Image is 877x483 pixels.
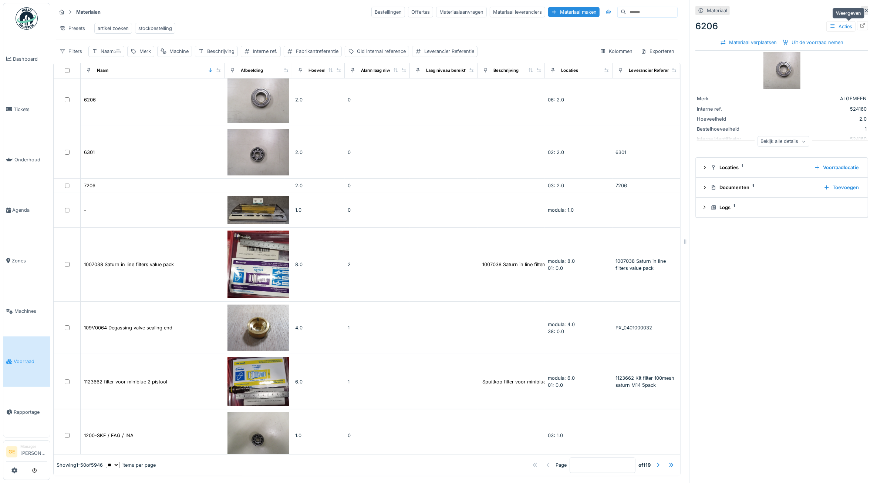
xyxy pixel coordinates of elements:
div: Leverancier Referentie [424,48,474,55]
span: Zones [12,257,47,264]
img: - [227,196,289,225]
div: Materiaal leveranciers [490,7,545,17]
div: Materiaal maken [548,7,600,17]
span: 01: 0.0 [548,382,563,388]
div: 1 [348,324,407,331]
div: 6206 [84,96,96,103]
span: 6301 [615,150,626,155]
div: Hoeveelheid [308,67,334,74]
div: 0 [348,207,407,214]
div: Toevoegen [821,182,862,192]
span: PX_0401000032 [615,325,652,331]
div: Merk [697,95,752,102]
span: 03: 2.0 [548,183,564,188]
div: Old internal reference [357,48,406,55]
div: Locaties [711,164,808,171]
span: Tickets [14,106,47,113]
div: 6.0 [295,378,342,385]
a: Onderhoud [3,135,50,185]
img: 6206 [763,52,800,89]
a: Dashboard [3,34,50,84]
div: Beschrijving [207,48,235,55]
div: Beschrijving [494,67,519,74]
strong: Materialen [73,9,104,16]
div: Naam [97,67,108,74]
div: Interne ref. [253,48,277,55]
span: Machines [14,308,47,315]
span: 03: 1.0 [548,433,563,438]
div: Page [556,462,567,469]
span: 1123662 Kit filter 100mesh saturn M14 5pack [615,375,674,388]
div: 1123662 filter voor miniblue 2 pistool [84,378,167,385]
div: Uit de voorraad nemen [780,37,846,47]
div: 6206 [695,20,868,33]
span: Rapportage [14,409,47,416]
span: modula: 6.0 [548,375,575,381]
div: ALGEMEEN [755,95,867,102]
div: 6301 [84,149,95,156]
div: 2.0 [295,149,342,156]
a: Zones [3,235,50,286]
div: 0 [348,432,407,439]
div: 2.0 [295,96,342,103]
div: 2.0 [295,182,342,189]
div: stockbestelling [138,25,172,32]
span: 1007038 Saturn in line filters value pack [615,258,666,271]
div: 1007038 Saturn in line filters value pack verp... [483,261,588,268]
span: modula: 1.0 [548,207,574,213]
div: artikel zoeken [98,25,129,32]
div: Offertes [408,7,433,17]
div: 2.0 [755,115,867,123]
img: Badge_color-CXgf-gQk.svg [16,7,38,30]
span: 06: 2.0 [548,97,564,103]
summary: Locaties1Voorraadlocatie [699,161,865,174]
img: 1007038 Saturn in line filters value pack [227,231,289,298]
div: 8.0 [295,261,342,268]
div: Hoeveelheid [697,115,752,123]
div: Locaties [561,67,578,74]
div: Manager [20,444,47,449]
span: 38: 0.0 [548,329,564,334]
div: 0 [348,182,407,189]
div: Machine [169,48,189,55]
div: Documenten [711,184,818,191]
span: Onderhoud [14,156,47,163]
div: Materiaal verplaatsen [717,37,780,47]
div: Showing 1 - 50 of 5946 [57,462,103,469]
summary: Documenten1Toevoegen [699,181,865,194]
a: Tickets [3,84,50,134]
div: 1.0 [295,432,342,439]
span: Agenda [12,207,47,214]
span: 7206 [615,183,627,188]
a: Agenda [3,185,50,235]
span: modula: 4.0 [548,322,575,327]
div: Naam [101,48,121,55]
div: - [84,207,86,214]
div: 1.0 [295,207,342,214]
a: Voorraad [3,336,50,387]
li: [PERSON_NAME] [20,444,47,460]
span: 01: 0.0 [548,265,563,271]
div: Presets [56,23,88,34]
div: 0 [348,149,407,156]
img: 1123662 filter voor miniblue 2 pistool [227,357,289,406]
div: Fabrikantreferentie [296,48,338,55]
div: items per page [106,462,156,469]
strong: of 119 [638,462,651,469]
div: Voorraadlocatie [811,162,862,172]
div: Exporteren [637,46,678,57]
div: 7206 [84,182,95,189]
li: GE [6,446,17,457]
div: 2 [348,261,407,268]
div: 524160 [755,105,867,113]
span: Voorraad [14,358,47,365]
div: Alarm laag niveau [361,67,397,74]
span: 02: 2.0 [548,150,564,155]
div: Leverancier Referentie [629,67,675,74]
span: : [114,48,121,54]
div: Bestellingen [371,7,405,17]
span: Dashboard [13,56,47,63]
div: Interne ref. [697,105,752,113]
div: 109V0064 Degassing valve sealing end [84,324,172,331]
div: Filters [56,46,85,57]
